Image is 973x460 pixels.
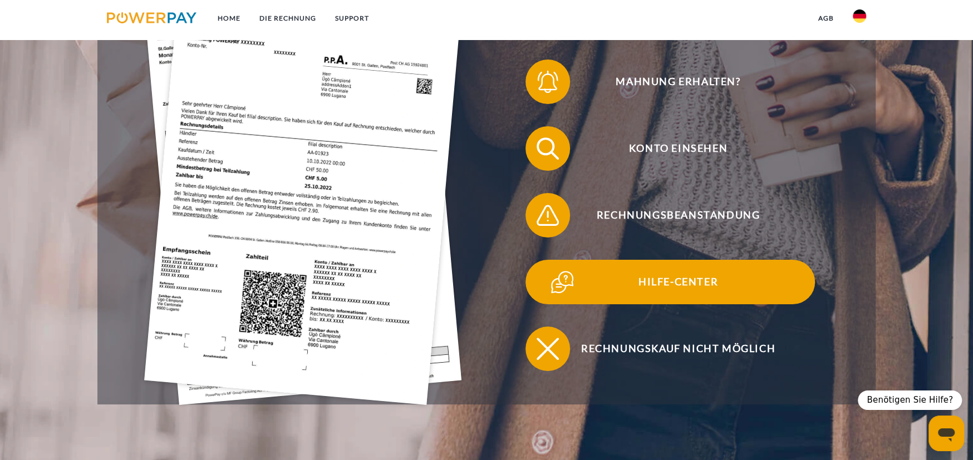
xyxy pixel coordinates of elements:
span: Mahnung erhalten? [542,60,814,104]
button: Mahnung erhalten? [525,60,815,104]
button: Rechnungskauf nicht möglich [525,327,815,371]
img: qb_warning.svg [534,201,562,229]
button: Hilfe-Center [525,260,815,304]
span: Hilfe-Center [542,260,814,304]
a: SUPPORT [326,8,379,28]
span: Konto einsehen [542,126,814,171]
a: DIE RECHNUNG [250,8,326,28]
img: qb_close.svg [534,335,562,363]
a: agb [809,8,843,28]
img: qb_help.svg [548,268,576,296]
div: Benötigen Sie Hilfe? [858,390,962,410]
span: Rechnungskauf nicht möglich [542,327,814,371]
img: logo-powerpay.svg [107,12,196,23]
img: qb_search.svg [534,135,562,162]
img: de [853,9,866,23]
button: Konto einsehen [525,126,815,171]
span: Rechnungsbeanstandung [542,193,814,238]
img: qb_bell.svg [534,68,562,96]
button: Rechnungsbeanstandung [525,193,815,238]
a: Home [208,8,250,28]
iframe: Schaltfläche zum Öffnen des Messaging-Fensters; Konversation läuft [928,416,964,451]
